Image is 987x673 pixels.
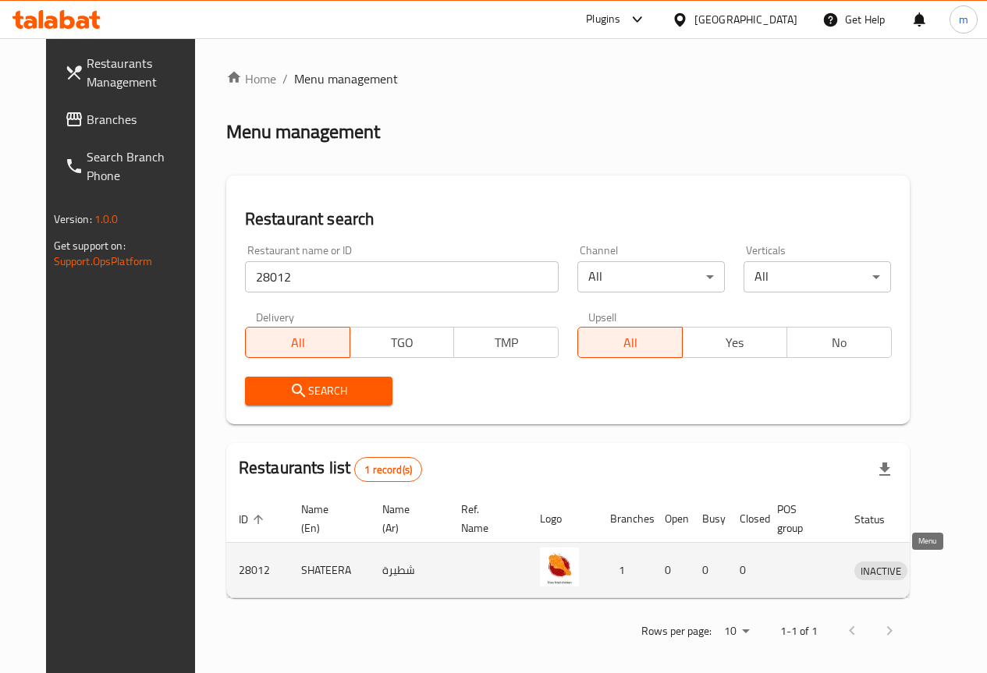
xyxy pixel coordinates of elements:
span: TMP [460,331,552,354]
span: Version: [54,209,92,229]
span: 1 record(s) [355,462,421,477]
span: Ref. Name [461,500,509,537]
td: SHATEERA [289,543,370,598]
a: Search Branch Phone [52,138,211,194]
span: Name (Ar) [382,500,430,537]
button: All [245,327,350,358]
input: Search for restaurant name or ID.. [245,261,559,292]
div: Total records count [354,457,422,482]
a: Support.OpsPlatform [54,251,153,271]
span: No [794,331,886,354]
td: 1 [598,543,652,598]
span: ID [239,510,268,529]
a: Restaurants Management [52,44,211,101]
h2: Restaurants list [239,456,422,482]
td: شطيرة [370,543,449,598]
span: Yes [689,331,781,354]
a: Home [226,69,276,88]
div: [GEOGRAPHIC_DATA] [694,11,797,28]
button: All [577,327,683,358]
th: Logo [527,495,598,543]
span: POS group [777,500,823,537]
button: Yes [682,327,787,358]
td: 0 [652,543,690,598]
h2: Menu management [226,119,380,144]
div: Rows per page: [718,620,755,643]
td: 28012 [226,543,289,598]
td: 0 [727,543,765,598]
li: / [282,69,288,88]
th: Open [652,495,690,543]
span: m [959,11,968,28]
span: Restaurants Management [87,54,198,91]
span: All [584,331,676,354]
span: TGO [357,331,449,354]
span: Name (En) [301,500,351,537]
label: Upsell [588,311,617,322]
span: Get support on: [54,236,126,256]
td: 0 [690,543,727,598]
div: All [577,261,725,292]
div: Plugins [586,10,620,29]
span: All [252,331,344,354]
h2: Restaurant search [245,207,892,231]
div: All [744,261,891,292]
img: SHATEERA [540,547,579,586]
a: Branches [52,101,211,138]
button: TGO [350,327,455,358]
span: INACTIVE [854,562,907,580]
nav: breadcrumb [226,69,911,88]
span: Menu management [294,69,398,88]
button: Search [245,377,392,406]
th: Branches [598,495,652,543]
p: Rows per page: [641,622,712,641]
label: Delivery [256,311,295,322]
span: 1.0.0 [94,209,119,229]
table: enhanced table [226,495,980,598]
button: No [786,327,892,358]
span: Status [854,510,905,529]
span: Search Branch Phone [87,147,198,185]
th: Busy [690,495,727,543]
span: Branches [87,110,198,129]
p: 1-1 of 1 [780,622,818,641]
button: TMP [453,327,559,358]
span: Search [257,381,380,401]
th: Closed [727,495,765,543]
div: Export file [866,451,904,488]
